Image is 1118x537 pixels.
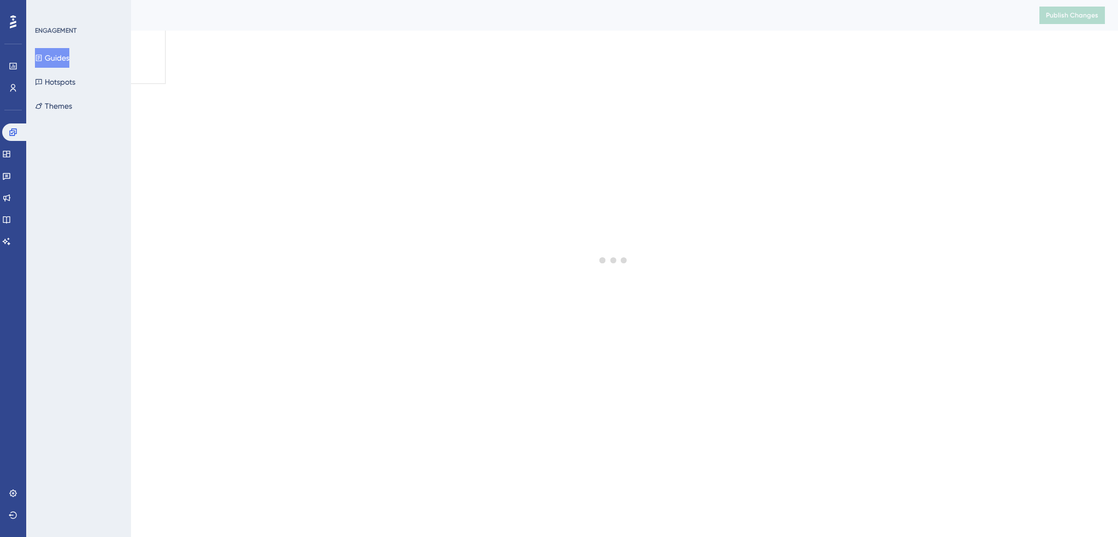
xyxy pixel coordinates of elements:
button: Themes [35,96,72,116]
button: Hotspots [35,72,75,92]
span: Publish Changes [1046,11,1098,20]
div: ENGAGEMENT [35,26,76,35]
button: Guides [35,48,69,68]
button: Publish Changes [1039,7,1105,24]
